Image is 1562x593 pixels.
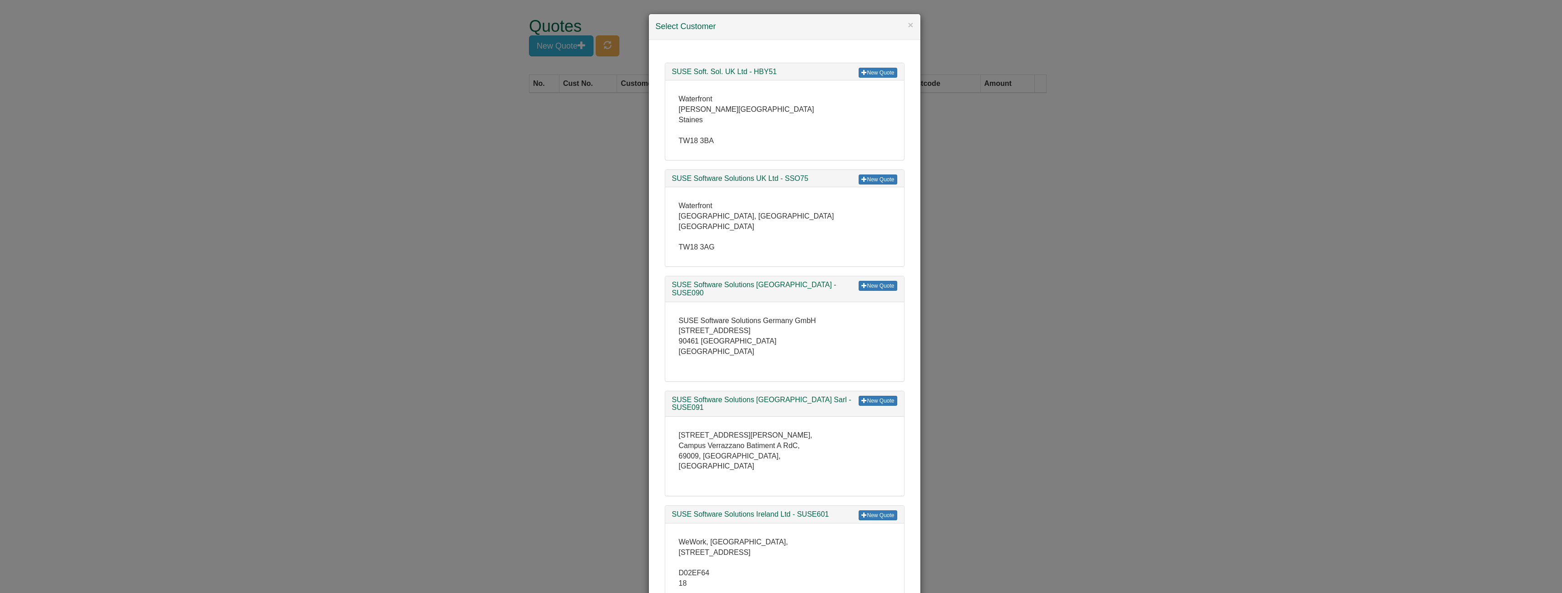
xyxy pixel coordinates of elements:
span: 18 [679,579,687,587]
a: New Quote [859,68,897,78]
span: [STREET_ADDRESS] [679,548,751,556]
span: [GEOGRAPHIC_DATA] [679,348,755,355]
h3: SUSE Soft. Sol. UK Ltd - HBY51 [672,68,897,76]
a: New Quote [859,281,897,291]
h3: SUSE Software Solutions Ireland Ltd - SUSE601 [672,510,897,518]
a: New Quote [859,396,897,406]
span: SUSE Software Solutions Germany GmbH [679,317,816,324]
span: [GEOGRAPHIC_DATA] [679,223,755,230]
a: New Quote [859,174,897,184]
span: TW18 3AG [679,243,715,251]
span: Waterfront [679,202,712,209]
span: TW18 3BA [679,137,714,145]
span: 69009, [GEOGRAPHIC_DATA], [679,452,781,460]
h3: SUSE Software Solutions [GEOGRAPHIC_DATA] - SUSE090 [672,281,897,297]
h3: SUSE Software Solutions [GEOGRAPHIC_DATA] Sarl - SUSE091 [672,396,897,412]
span: [STREET_ADDRESS] [679,327,751,334]
span: D02EF64 [679,569,710,577]
span: Waterfront [679,95,712,103]
span: 90461 [GEOGRAPHIC_DATA] [679,337,776,345]
h4: Select Customer [656,21,914,33]
span: [GEOGRAPHIC_DATA], [GEOGRAPHIC_DATA] [679,212,834,220]
h3: SUSE Software Solutions UK Ltd - SSO75 [672,174,897,183]
a: New Quote [859,510,897,520]
span: [GEOGRAPHIC_DATA] [679,462,755,470]
button: × [908,20,913,30]
span: [STREET_ADDRESS][PERSON_NAME], [679,431,812,439]
span: Staines [679,116,703,124]
span: WeWork, [GEOGRAPHIC_DATA], [679,538,788,546]
span: Campus Verrazzano Batiment A RdC, [679,442,800,449]
span: [PERSON_NAME][GEOGRAPHIC_DATA] [679,105,814,113]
